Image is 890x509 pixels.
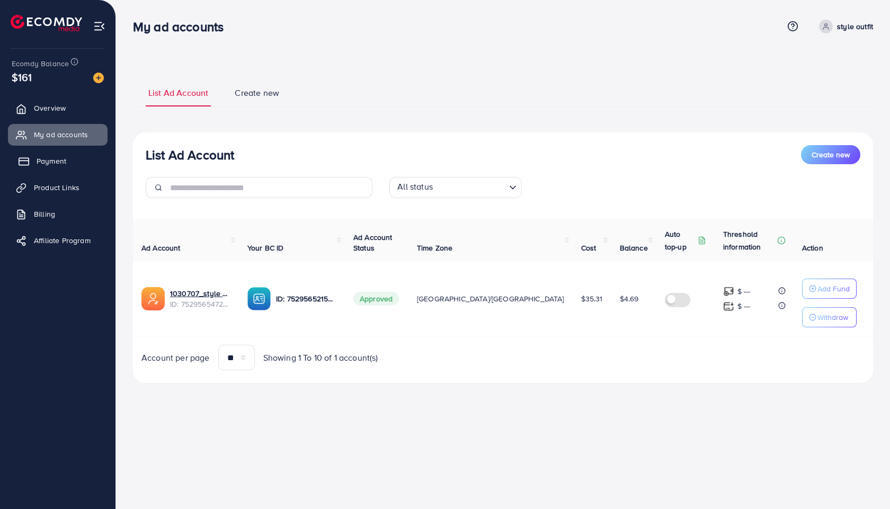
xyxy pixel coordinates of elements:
span: Payment [37,156,66,166]
div: <span class='underline'>1030707_style outfit_1753113582507</span></br>7529565472367591425 [170,288,230,310]
span: Ad Account [141,243,181,253]
span: $161 [12,69,32,85]
span: Overview [34,103,66,113]
span: Showing 1 To 10 of 1 account(s) [263,352,378,364]
p: Add Fund [817,282,850,295]
a: Payment [8,150,108,172]
span: Approved [353,292,399,306]
span: Your BC ID [247,243,284,253]
a: My ad accounts [8,124,108,145]
span: ID: 7529565472367591425 [170,299,230,309]
span: Billing [34,209,55,219]
h3: My ad accounts [133,19,232,34]
img: image [93,73,104,83]
span: Balance [620,243,648,253]
span: Time Zone [417,243,452,253]
span: All status [395,178,435,195]
span: [GEOGRAPHIC_DATA]/[GEOGRAPHIC_DATA] [417,293,564,304]
p: Withdraw [817,311,848,324]
img: top-up amount [723,286,734,297]
span: Create new [812,149,850,160]
span: $35.31 [581,293,603,304]
span: List Ad Account [148,87,208,99]
img: logo [11,15,82,31]
iframe: Chat [845,461,882,501]
a: 1030707_style outfit_1753113582507 [170,288,230,299]
span: Product Links [34,182,79,193]
span: Action [802,243,823,253]
p: style outfit [837,20,873,33]
span: $4.69 [620,293,639,304]
button: Withdraw [802,307,857,327]
a: style outfit [815,20,873,33]
img: ic-ads-acc.e4c84228.svg [141,287,165,310]
a: Affiliate Program [8,230,108,251]
h3: List Ad Account [146,147,234,163]
img: menu [93,20,105,32]
span: Affiliate Program [34,235,91,246]
p: ID: 7529565215764430865 [276,292,336,305]
div: Search for option [389,177,522,198]
span: Create new [235,87,279,99]
img: top-up amount [723,301,734,312]
img: ic-ba-acc.ded83a64.svg [247,287,271,310]
span: My ad accounts [34,129,88,140]
input: Search for option [436,179,505,195]
a: Billing [8,203,108,225]
p: Auto top-up [665,228,696,253]
button: Add Fund [802,279,857,299]
span: Ad Account Status [353,232,393,253]
a: Overview [8,97,108,119]
p: $ --- [737,300,751,312]
button: Create new [801,145,860,164]
a: Product Links [8,177,108,198]
p: Threshold information [723,228,775,253]
p: $ --- [737,285,751,298]
span: Ecomdy Balance [12,58,69,69]
span: Account per page [141,352,210,364]
span: Cost [581,243,597,253]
